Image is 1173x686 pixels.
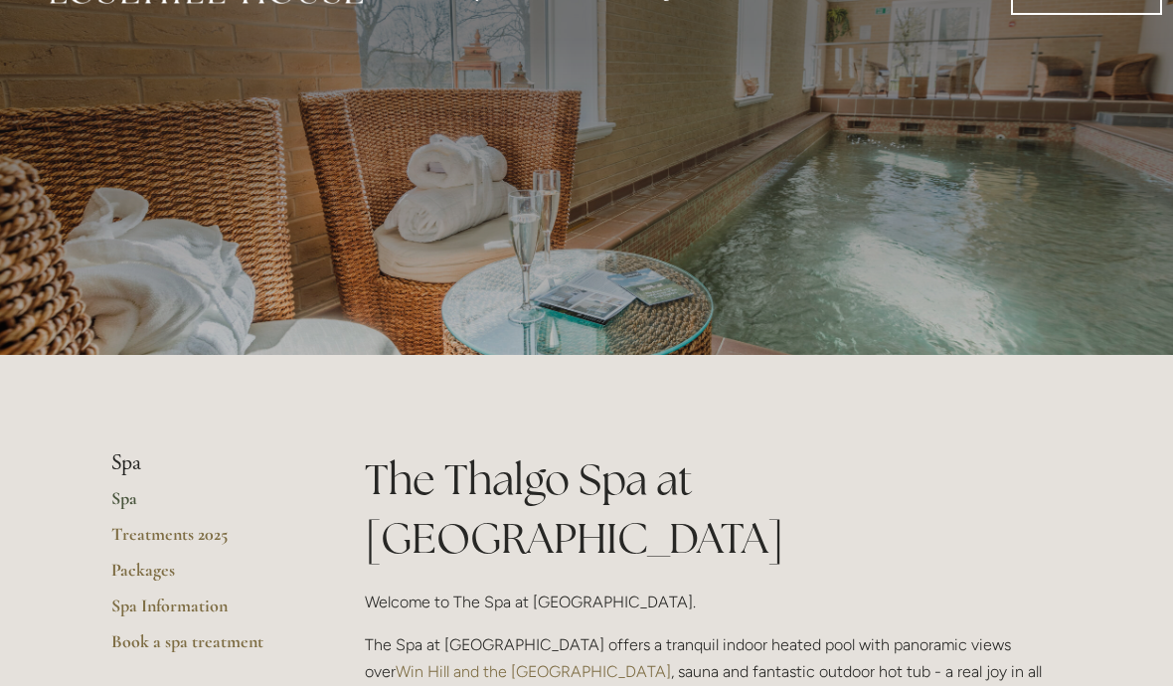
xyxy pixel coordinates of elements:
[111,523,301,559] a: Treatments 2025
[111,450,301,476] li: Spa
[365,450,1062,568] h1: The Thalgo Spa at [GEOGRAPHIC_DATA]
[111,559,301,595] a: Packages
[111,630,301,666] a: Book a spa treatment
[111,595,301,630] a: Spa Information
[365,589,1062,615] p: Welcome to The Spa at [GEOGRAPHIC_DATA].
[111,487,301,523] a: Spa
[396,662,671,681] a: Win Hill and the [GEOGRAPHIC_DATA]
